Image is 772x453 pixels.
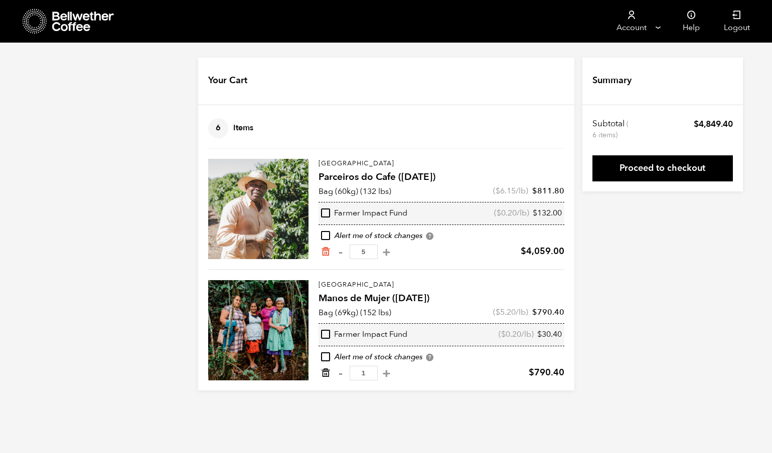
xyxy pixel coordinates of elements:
[319,170,564,184] h4: Parceiros do Cafe ([DATE])
[501,329,506,340] span: $
[497,207,517,218] bdi: 0.20
[319,352,564,363] div: Alert me of stock changes
[537,329,562,340] bdi: 30.40
[335,368,347,378] button: -
[208,74,247,87] h4: Your Cart
[350,366,378,380] input: Qty
[208,118,228,138] span: 6
[499,329,534,340] span: ( /lb)
[521,245,564,258] bdi: 4,059.00
[319,185,391,197] p: Bag (60kg) (132 lbs)
[208,118,253,138] h4: Items
[321,247,331,257] a: Remove from cart
[537,329,542,340] span: $
[694,118,699,130] span: $
[319,307,391,319] p: Bag (69kg) (152 lbs)
[496,307,516,318] bdi: 5.20
[380,247,393,257] button: +
[496,185,500,196] span: $
[532,185,537,196] span: $
[319,231,564,242] div: Alert me of stock changes
[533,207,562,218] bdi: 132.00
[321,368,331,378] a: Remove from cart
[501,329,521,340] bdi: 0.20
[532,307,537,318] span: $
[532,185,564,196] bdi: 811.80
[592,74,632,87] h4: Summary
[592,118,630,140] th: Subtotal
[319,159,564,169] p: [GEOGRAPHIC_DATA]
[380,368,393,378] button: +
[321,208,407,219] div: Farmer Impact Fund
[496,307,500,318] span: $
[335,247,347,257] button: -
[321,329,407,340] div: Farmer Impact Fund
[319,292,564,306] h4: Manos de Mujer ([DATE])
[521,245,526,258] span: $
[592,155,733,181] a: Proceed to checkout
[496,185,516,196] bdi: 6.15
[529,366,534,379] span: $
[533,207,537,218] span: $
[494,208,529,219] span: ( /lb)
[532,307,564,318] bdi: 790.40
[529,366,564,379] bdi: 790.40
[497,207,501,218] span: $
[694,118,733,130] bdi: 4,849.40
[319,280,564,290] p: [GEOGRAPHIC_DATA]
[493,307,528,318] span: ( /lb)
[493,185,528,196] span: ( /lb)
[350,245,378,259] input: Qty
